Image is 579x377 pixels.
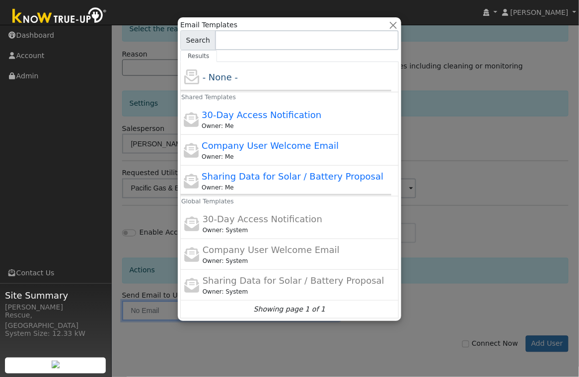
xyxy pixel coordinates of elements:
div: System Size: 12.33 kW [5,328,106,339]
div: Meghan Stimmler [202,183,387,192]
h6: Global Templates [174,194,188,209]
span: Company User Welcome Email [203,245,340,255]
span: Search [180,30,216,50]
i: Showing page 1 of 1 [254,304,325,314]
span: Site Summary [5,289,106,302]
div: Rescue, [GEOGRAPHIC_DATA] [5,310,106,331]
span: Sharing Data for Solar / Battery Proposal [202,171,383,182]
a: Results [180,50,217,62]
img: Know True-Up [7,5,112,28]
div: [PERSON_NAME] [5,302,106,313]
img: retrieve [52,361,60,369]
span: - None - [203,72,238,82]
div: Meghan Stimmler [202,122,387,130]
span: Email Templates [180,20,237,30]
span: 30-Day Access Notification [203,214,322,224]
div: Meghan Stimmler [202,152,387,161]
span: Company User Welcome Email [202,140,339,151]
span: Sharing Data for Solar / Battery Proposal [203,275,384,286]
span: [PERSON_NAME] [510,8,569,16]
h6: Shared Templates [174,90,188,105]
span: 30-Day Access Notification [202,110,321,120]
div: Leroy Coffman [203,226,397,235]
div: Leroy Coffman [203,287,397,296]
div: Leroy Coffman [203,256,397,265]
